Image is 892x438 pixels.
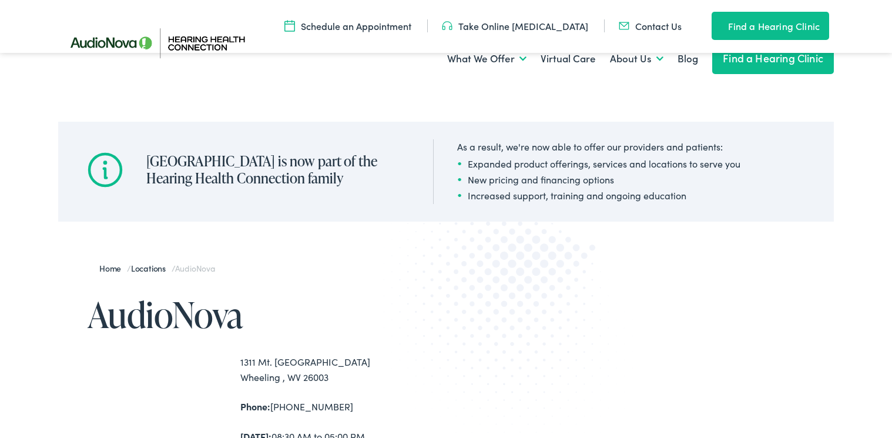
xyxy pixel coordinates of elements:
[457,172,740,186] li: New pricing and financing options
[712,12,829,40] a: Find a Hearing Clinic
[175,262,215,274] span: AudioNova
[619,19,682,32] a: Contact Us
[146,153,410,187] h2: [GEOGRAPHIC_DATA] is now part of the Hearing Health Connection family
[240,400,270,413] strong: Phone:
[712,19,722,33] img: utility icon
[457,188,740,202] li: Increased support, training and ongoing education
[442,19,452,32] img: utility icon
[447,37,527,81] a: What We Offer
[442,19,588,32] a: Take Online [MEDICAL_DATA]
[457,139,740,153] div: As a result, we're now able to offer our providers and patients:
[541,37,596,81] a: Virtual Care
[619,19,629,32] img: utility icon
[99,262,127,274] a: Home
[88,295,446,334] h1: AudioNova
[99,262,215,274] span: / /
[678,37,698,81] a: Blog
[457,156,740,170] li: Expanded product offerings, services and locations to serve you
[131,262,172,274] a: Locations
[712,42,834,74] a: Find a Hearing Clinic
[284,19,411,32] a: Schedule an Appointment
[240,355,446,384] div: 1311 Mt. [GEOGRAPHIC_DATA] Wheeling , WV 26003
[284,19,295,32] img: utility icon
[240,399,446,414] div: [PHONE_NUMBER]
[610,37,663,81] a: About Us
